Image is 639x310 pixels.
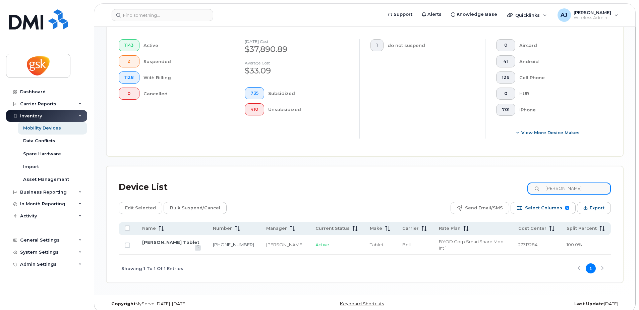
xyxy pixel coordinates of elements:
[106,301,279,307] div: MyServe [DATE]–[DATE]
[519,39,600,51] div: Aircard
[574,301,604,306] strong: Last Update
[502,91,510,96] span: 0
[402,242,411,247] span: Bell
[586,263,596,273] button: Page 1
[515,12,540,18] span: Quicklinks
[402,225,419,231] span: Carrier
[502,59,510,64] span: 41
[446,8,502,21] a: Knowledge Base
[143,71,223,84] div: With Billing
[518,225,546,231] span: Cost Center
[124,91,134,96] span: 0
[439,239,504,251] span: BYOD Corp SmartShare Mob Int 10
[143,39,223,51] div: Active
[567,242,582,247] span: 100.0%
[143,88,223,100] div: Cancelled
[553,8,623,22] div: Avanipal Jauhal
[519,55,600,67] div: Android
[590,203,604,213] span: Export
[427,11,442,18] span: Alerts
[511,202,576,214] button: Select Columns 9
[124,59,134,64] span: 2
[518,242,537,247] span: 27317284
[370,225,382,231] span: Make
[574,15,611,20] span: Wireless Admin
[250,107,258,112] span: 410
[245,65,349,76] div: $33.09
[111,301,135,306] strong: Copyright
[250,91,258,96] span: 735
[503,8,551,22] div: Quicklinks
[439,225,461,231] span: Rate Plan
[465,203,503,213] span: Send Email/SMS
[502,107,510,112] span: 701
[143,55,223,67] div: Suspended
[574,10,611,15] span: [PERSON_NAME]
[119,71,139,84] button: 1128
[565,206,569,210] span: 9
[457,11,497,18] span: Knowledge Base
[519,88,600,100] div: HUB
[245,87,264,99] button: 735
[124,43,134,48] span: 1143
[496,126,600,139] button: View More Device Makes
[496,55,515,67] button: 41
[124,75,134,80] span: 1128
[383,8,417,21] a: Support
[561,11,568,19] span: AJ
[245,39,349,44] h4: [DATE] cost
[119,202,162,214] button: Edit Selected
[451,202,509,214] button: Send Email/SMS
[213,225,232,231] span: Number
[213,242,254,247] a: [PHONE_NUMBER]
[370,39,384,51] button: 1
[142,240,199,245] a: [PERSON_NAME] Tablet
[266,242,303,248] div: [PERSON_NAME]
[376,43,378,48] span: 1
[142,225,156,231] span: Name
[195,245,201,250] a: View Last Bill
[112,9,213,21] input: Find something...
[121,263,183,273] span: Showing 1 To 1 Of 1 Entries
[577,202,611,214] button: Export
[340,301,384,306] a: Keyboard Shortcuts
[245,103,264,115] button: 410
[266,225,287,231] span: Manager
[245,44,349,55] div: $37,890.89
[315,225,350,231] span: Current Status
[119,39,139,51] button: 1143
[245,61,349,65] h4: Average cost
[496,71,515,84] button: 129
[119,88,139,100] button: 0
[496,39,515,51] button: 0
[451,301,623,307] div: [DATE]
[417,8,446,21] a: Alerts
[394,11,412,18] span: Support
[268,87,349,99] div: Subsidized
[388,39,475,51] div: do not suspend
[315,242,329,247] span: Active
[525,203,562,213] span: Select Columns
[496,88,515,100] button: 0
[567,225,597,231] span: Split Percent
[519,104,600,116] div: iPhone
[519,71,600,84] div: Cell Phone
[502,75,510,80] span: 129
[527,183,611,195] input: Search Device List ...
[119,178,168,196] div: Device List
[370,242,384,247] span: Tablet
[119,55,139,67] button: 2
[496,104,515,116] button: 701
[164,202,227,214] button: Bulk Suspend/Cancel
[268,103,349,115] div: Unsubsidized
[170,203,220,213] span: Bulk Suspend/Cancel
[521,130,580,136] span: View More Device Makes
[502,43,510,48] span: 0
[125,203,156,213] span: Edit Selected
